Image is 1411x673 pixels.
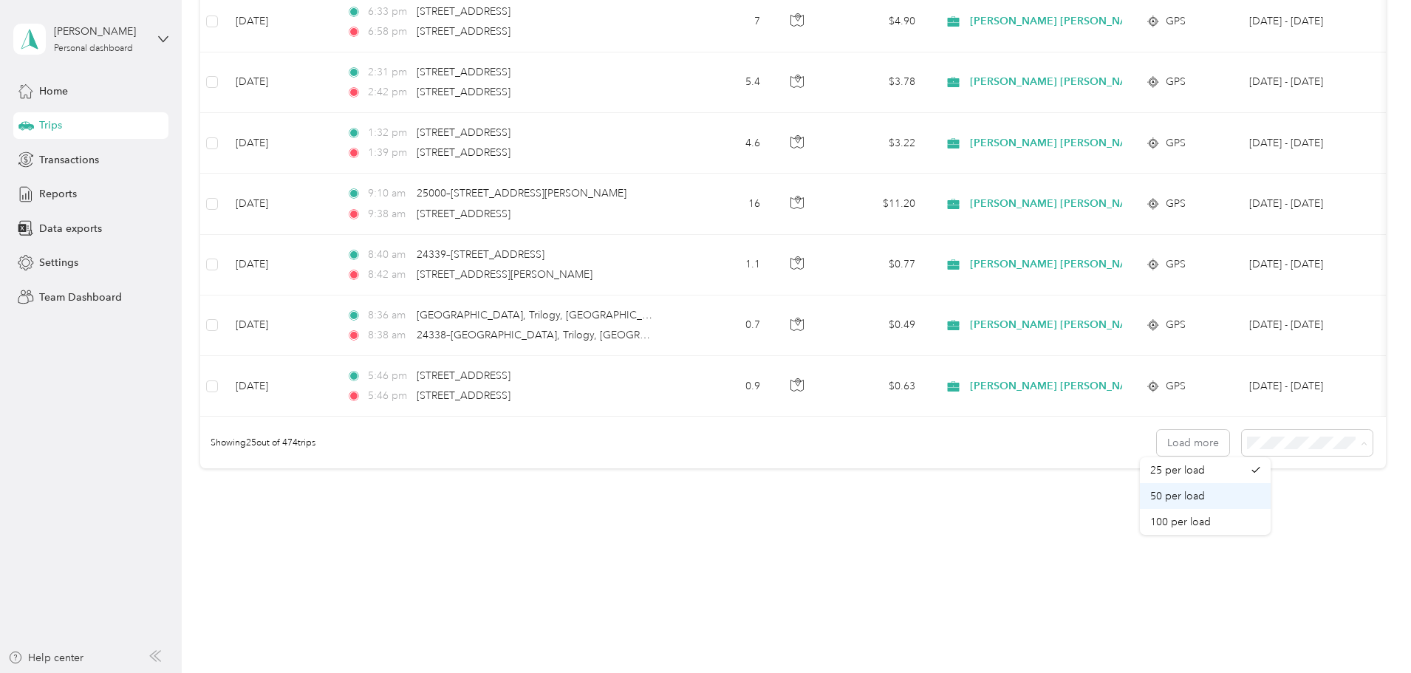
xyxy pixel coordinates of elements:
iframe: Everlance-gr Chat Button Frame [1328,590,1411,673]
span: [STREET_ADDRESS] [417,146,510,159]
span: Team Dashboard [39,290,122,305]
span: GPS [1166,378,1186,394]
span: 6:58 pm [368,24,410,40]
span: Data exports [39,221,102,236]
span: 2:42 pm [368,84,410,100]
span: 24339–[STREET_ADDRESS] [417,248,544,261]
span: Transactions [39,152,99,168]
td: Sep 16 - 30, 2025 [1237,235,1372,295]
span: 9:38 am [368,206,410,222]
td: 16 [674,174,772,234]
span: GPS [1166,74,1186,90]
span: [PERSON_NAME] [PERSON_NAME] Family Agency [970,74,1220,90]
td: Sep 16 - 30, 2025 [1237,174,1372,234]
span: GPS [1166,196,1186,212]
span: 8:42 am [368,267,410,283]
span: [PERSON_NAME] [PERSON_NAME] Family Agency [970,317,1220,333]
button: Load more [1157,430,1229,456]
span: [PERSON_NAME] [PERSON_NAME] Family Agency [970,135,1220,151]
div: [PERSON_NAME] [54,24,146,39]
span: 9:10 am [368,185,410,202]
td: [DATE] [224,235,335,295]
span: Reports [39,186,77,202]
span: [PERSON_NAME] [PERSON_NAME] Family Agency [970,378,1220,394]
span: 25000–[STREET_ADDRESS][PERSON_NAME] [417,187,626,199]
td: $0.77 [824,235,927,295]
td: $3.78 [824,52,927,113]
span: [PERSON_NAME] [PERSON_NAME] Family Agency [970,256,1220,273]
span: [STREET_ADDRESS] [417,208,510,220]
span: [STREET_ADDRESS] [417,389,510,402]
button: Help center [8,650,83,666]
span: 1:32 pm [368,125,410,141]
td: Sep 16 - 30, 2025 [1237,356,1372,417]
span: 8:40 am [368,247,410,263]
td: 0.7 [674,295,772,356]
span: [PERSON_NAME] [PERSON_NAME] Family Agency [970,196,1220,212]
td: [DATE] [224,113,335,174]
span: 100 per load [1150,516,1211,528]
td: 1.1 [674,235,772,295]
td: [DATE] [224,356,335,417]
span: GPS [1166,13,1186,30]
td: Sep 16 - 30, 2025 [1237,113,1372,174]
span: 25 per load [1150,464,1205,476]
td: $0.63 [824,356,927,417]
span: [STREET_ADDRESS] [417,25,510,38]
td: [DATE] [224,295,335,356]
span: 1:39 pm [368,145,410,161]
span: [PERSON_NAME] [PERSON_NAME] Family Agency [970,13,1220,30]
span: 6:33 pm [368,4,410,20]
span: [GEOGRAPHIC_DATA], Trilogy, [GEOGRAPHIC_DATA], [GEOGRAPHIC_DATA] [417,309,785,321]
td: $11.20 [824,174,927,234]
span: Settings [39,255,78,270]
span: 24338–[GEOGRAPHIC_DATA], Trilogy, [GEOGRAPHIC_DATA], [GEOGRAPHIC_DATA] [417,329,819,341]
span: GPS [1166,317,1186,333]
td: 5.4 [674,52,772,113]
span: 2:31 pm [368,64,410,81]
span: [STREET_ADDRESS] [417,5,510,18]
div: Personal dashboard [54,44,133,53]
td: 0.9 [674,356,772,417]
span: [STREET_ADDRESS] [417,66,510,78]
td: [DATE] [224,52,335,113]
td: $3.22 [824,113,927,174]
span: 8:36 am [368,307,410,324]
span: [STREET_ADDRESS] [417,369,510,382]
span: GPS [1166,135,1186,151]
td: [DATE] [224,174,335,234]
td: 4.6 [674,113,772,174]
span: 5:46 pm [368,388,410,404]
td: $0.49 [824,295,927,356]
td: Sep 16 - 30, 2025 [1237,295,1372,356]
td: Sep 16 - 30, 2025 [1237,52,1372,113]
span: Showing 25 out of 474 trips [200,437,315,450]
span: [STREET_ADDRESS][PERSON_NAME] [417,268,592,281]
span: Trips [39,117,62,133]
span: 5:46 pm [368,368,410,384]
span: 8:38 am [368,327,410,344]
span: [STREET_ADDRESS] [417,126,510,139]
span: Home [39,83,68,99]
span: GPS [1166,256,1186,273]
span: 50 per load [1150,490,1205,502]
span: [STREET_ADDRESS] [417,86,510,98]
